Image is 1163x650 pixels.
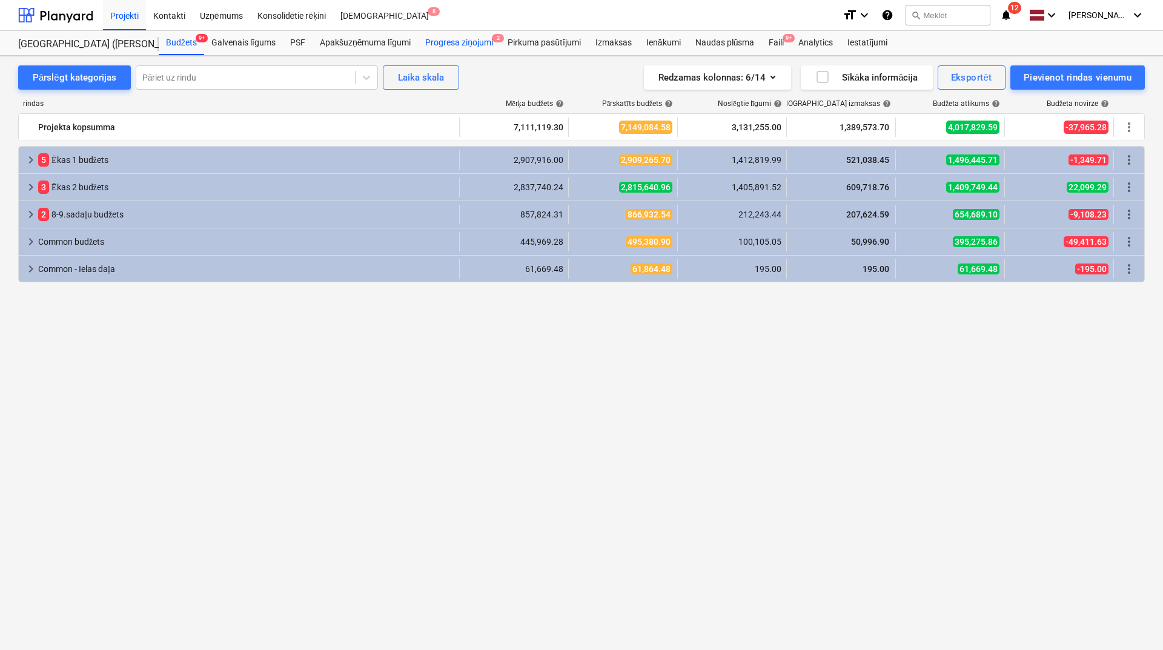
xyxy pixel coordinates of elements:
span: help [880,99,891,108]
span: 2 [38,208,49,221]
div: Mērķa budžets [506,99,564,108]
span: [PERSON_NAME] Grāmatnieks [1069,10,1129,21]
span: help [771,99,782,108]
div: Progresa ziņojumi [418,31,500,55]
a: Pirkuma pasūtījumi [500,31,588,55]
div: Laika skala [398,70,444,85]
span: 9+ [783,34,795,42]
i: format_size [843,8,857,22]
span: 521,038.45 [845,155,890,165]
span: 2 [492,34,504,42]
i: keyboard_arrow_down [857,8,872,22]
span: Vairāk darbību [1122,120,1136,134]
div: Analytics [791,31,840,55]
button: Sīkāka informācija [801,65,933,90]
div: 61,669.48 [465,264,563,274]
button: Eksportēt [938,65,1006,90]
div: Budžets [159,31,204,55]
button: Meklēt [906,5,990,25]
div: rindas [18,99,460,108]
button: Pārslēgt kategorijas [18,65,131,90]
div: Budžeta atlikums [933,99,1000,108]
a: Budžets9+ [159,31,204,55]
div: Redzamas kolonnas : 6/14 [658,70,777,85]
div: 445,969.28 [465,237,563,247]
span: keyboard_arrow_right [24,207,38,222]
div: 212,243.44 [683,210,781,219]
span: keyboard_arrow_right [24,153,38,167]
a: Ienākumi [639,31,688,55]
button: Pievienot rindas vienumu [1010,65,1145,90]
a: Faili9+ [761,31,791,55]
span: 61,669.48 [958,264,999,274]
div: Faili [761,31,791,55]
a: Izmaksas [588,31,639,55]
iframe: Chat Widget [1102,592,1163,650]
span: -49,411.63 [1064,236,1108,247]
span: 2,909,265.70 [619,154,672,165]
div: Ēkas 2 budžets [38,177,454,197]
span: 609,718.76 [845,182,890,192]
div: Eksportēt [951,70,992,85]
span: 9+ [196,34,208,42]
span: help [989,99,1000,108]
span: 395,275.86 [953,236,999,247]
span: 50,996.90 [850,237,890,247]
span: Vairāk darbību [1122,234,1136,249]
span: keyboard_arrow_right [24,180,38,194]
span: Vairāk darbību [1122,262,1136,276]
span: 1,409,749.44 [946,182,999,193]
span: search [911,10,921,20]
span: help [1098,99,1109,108]
span: 1,496,445.71 [946,154,999,165]
a: Galvenais līgums [204,31,283,55]
div: Projekta kopsumma [38,118,454,137]
div: [GEOGRAPHIC_DATA] ([PERSON_NAME] - PRJ2002936 un PRJ2002937) 2601965 [18,38,144,51]
div: 857,824.31 [465,210,563,219]
span: Vairāk darbību [1122,153,1136,167]
i: notifications [1000,8,1012,22]
span: 8 [428,7,440,16]
span: 195.00 [861,264,890,274]
div: 1,405,891.52 [683,182,781,192]
a: Apakšuzņēmuma līgumi [313,31,418,55]
div: Ēkas 1 budžets [38,150,454,170]
span: 7,149,084.58 [619,121,672,134]
span: help [662,99,673,108]
span: keyboard_arrow_right [24,234,38,249]
div: Pievienot rindas vienumu [1024,70,1132,85]
span: 207,624.59 [845,210,890,219]
div: 3,131,255.00 [683,118,781,137]
div: Sīkāka informācija [815,70,918,85]
div: [DEMOGRAPHIC_DATA] izmaksas [771,99,891,108]
span: -1,349.71 [1069,154,1108,165]
span: 22,099.29 [1067,182,1108,193]
button: Laika skala [383,65,459,90]
a: PSF [283,31,313,55]
i: Zināšanu pamats [881,8,893,22]
span: 5 [38,153,49,167]
div: Common - Ielas daļa [38,259,454,279]
a: Progresa ziņojumi2 [418,31,500,55]
div: 100,105.05 [683,237,781,247]
div: Budžeta novirze [1047,99,1109,108]
span: 2,815,640.96 [619,182,672,193]
div: Noslēgtie līgumi [718,99,782,108]
span: 3 [38,181,49,194]
a: Naudas plūsma [688,31,762,55]
i: keyboard_arrow_down [1130,8,1145,22]
span: Vairāk darbību [1122,207,1136,222]
div: Pārslēgt kategorijas [33,70,116,85]
span: -9,108.23 [1069,209,1108,220]
a: Iestatījumi [840,31,895,55]
span: keyboard_arrow_right [24,262,38,276]
div: 2,837,740.24 [465,182,563,192]
span: help [553,99,564,108]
